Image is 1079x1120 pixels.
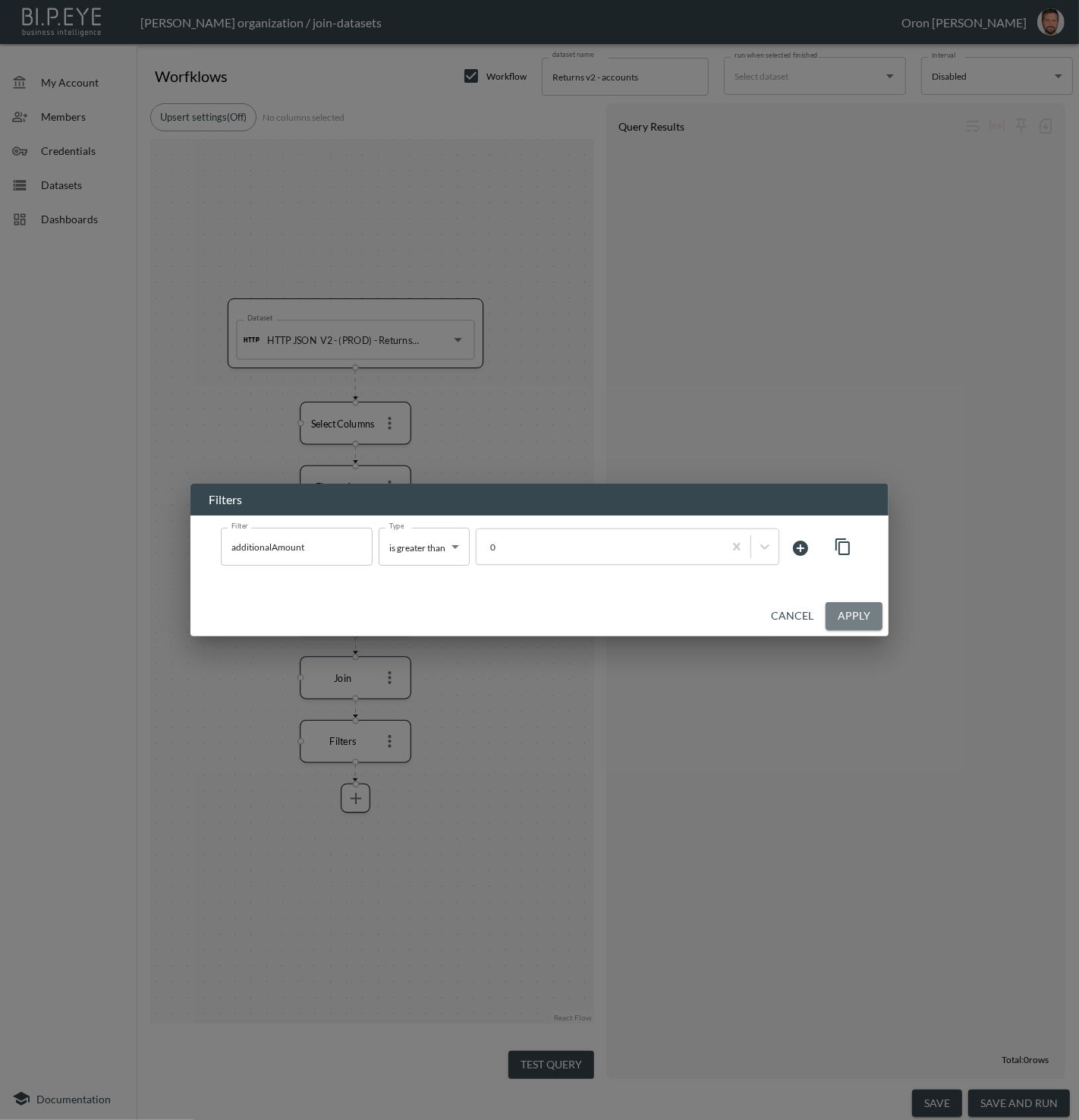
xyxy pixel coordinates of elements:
[228,535,343,559] input: Filter
[484,538,716,556] div: 0
[190,484,889,516] h2: Filters
[231,521,248,531] label: Filter
[389,542,445,554] span: is greater than
[826,602,882,630] button: Apply
[389,521,404,531] label: Type
[765,602,819,630] button: Cancel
